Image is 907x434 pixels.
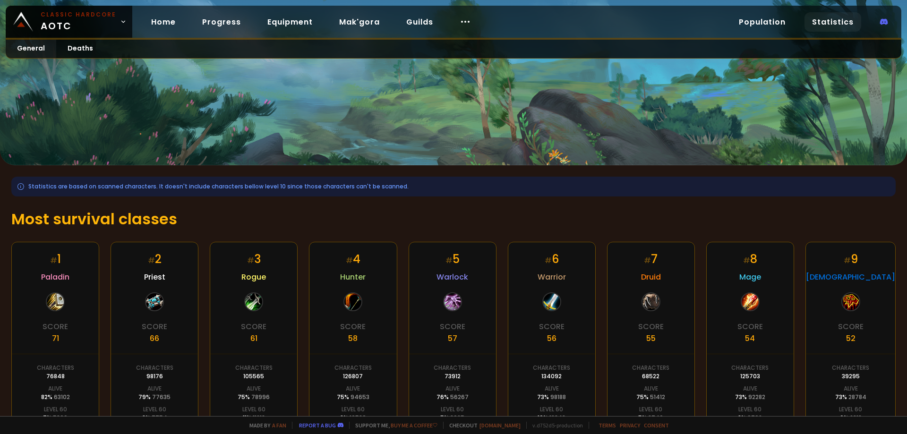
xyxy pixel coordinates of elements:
div: 76 % [436,393,469,401]
div: Level 60 [839,405,862,414]
span: Warrior [538,271,566,283]
a: Terms [599,422,616,429]
span: Mage [739,271,761,283]
a: Progress [195,12,248,32]
a: Deaths [56,40,104,58]
a: Consent [644,422,669,429]
small: # [148,255,155,266]
div: Characters [632,364,669,372]
a: Home [144,12,183,32]
a: Classic HardcoreAOTC [6,6,132,38]
div: 8 % [340,414,366,422]
small: Classic Hardcore [41,10,116,19]
div: Score [241,321,266,332]
span: 9792 [747,414,762,422]
div: 3 [247,251,261,267]
div: 105565 [243,372,264,381]
div: 5 % [440,414,464,422]
span: Paladin [41,271,69,283]
div: Alive [644,384,658,393]
div: Level 60 [738,405,762,414]
div: 5 % [638,414,663,422]
div: Score [638,321,664,332]
div: Alive [445,384,460,393]
small: # [50,255,57,266]
div: Characters [235,364,273,372]
span: 56267 [450,393,469,401]
a: Privacy [620,422,640,429]
small: # [346,255,353,266]
small: # [743,255,750,266]
div: 1 [50,251,61,267]
div: 39295 [842,372,860,381]
div: Characters [37,364,74,372]
div: 61 [250,332,257,344]
div: 8 [743,251,757,267]
div: 58 [348,332,358,344]
div: Alive [346,384,360,393]
div: Alive [545,384,559,393]
span: Rogue [241,271,266,283]
div: 75 % [337,393,369,401]
small: # [644,255,651,266]
div: 125703 [740,372,760,381]
div: Characters [136,364,173,372]
div: Score [440,321,465,332]
div: 54 [745,332,755,344]
div: 7 [644,251,658,267]
span: 92282 [748,393,765,401]
div: Characters [434,364,471,372]
div: 2 [148,251,162,267]
div: 79 % [138,393,171,401]
a: Statistics [804,12,861,32]
div: 55 [646,332,656,344]
div: Statistics are based on scanned characters. It doesn't include characters bellow level 10 since t... [11,177,896,196]
span: [DEMOGRAPHIC_DATA] [806,271,895,283]
div: Characters [533,364,570,372]
small: # [247,255,254,266]
div: Score [737,321,763,332]
div: 68522 [642,372,659,381]
div: Level 60 [342,405,365,414]
a: Buy me a coffee [391,422,437,429]
div: Level 60 [540,405,563,414]
a: Mak'gora [332,12,387,32]
div: 6 [545,251,559,267]
div: 10 % [538,414,565,422]
small: # [445,255,453,266]
div: 56 [547,332,556,344]
div: Level 60 [44,405,67,414]
div: 8 % [738,414,762,422]
div: Characters [731,364,769,372]
span: 77635 [152,393,171,401]
div: 6 % [840,414,862,422]
span: 11218 [253,414,265,422]
div: Level 60 [639,405,662,414]
span: Support me, [349,422,437,429]
span: Made by [244,422,286,429]
div: 57 [448,332,457,344]
div: Score [340,321,366,332]
div: Alive [147,384,162,393]
div: 7 % [43,414,68,422]
span: Druid [641,271,661,283]
small: # [545,255,552,266]
div: 73 % [735,393,765,401]
div: Characters [832,364,869,372]
span: Checkout [443,422,521,429]
div: 82 % [41,393,70,401]
div: Alive [743,384,757,393]
div: Score [43,321,68,332]
span: Priest [144,271,165,283]
span: 3625 [450,414,464,422]
a: General [6,40,56,58]
div: 126807 [343,372,363,381]
span: 51412 [650,393,665,401]
a: Report a bug [299,422,336,429]
span: 94653 [351,393,369,401]
a: Guilds [399,12,441,32]
div: 73 % [835,393,866,401]
span: 98188 [550,393,566,401]
a: Population [731,12,793,32]
div: 71 [52,332,59,344]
